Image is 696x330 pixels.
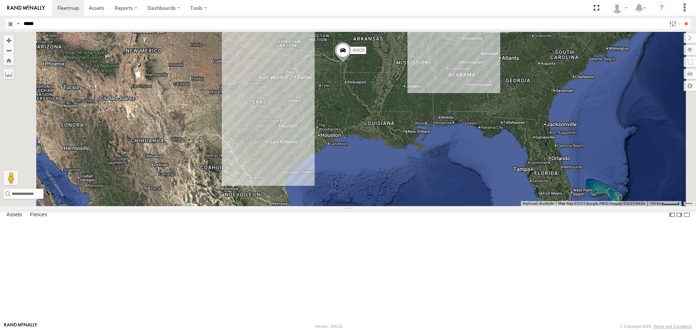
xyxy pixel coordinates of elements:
[683,210,691,220] label: Hide Summary Table
[656,2,667,14] i: ?
[620,324,692,329] div: © Copyright 2025 -
[666,18,682,29] label: Search Filter Options
[654,324,692,329] a: Terms and Conditions
[684,81,696,91] label: Map Settings
[26,210,51,220] label: Fences
[4,171,18,185] button: Drag Pegman onto the map to open Street View
[352,48,364,53] span: 40829
[676,210,683,220] label: Dock Summary Table to the Right
[4,35,14,45] button: Zoom in
[4,45,14,55] button: Zoom out
[7,5,45,11] img: rand-logo.svg
[558,201,645,205] span: Map data ©2025 Google, INEGI Imagery ©2025 NASA
[650,201,662,205] span: 100 km
[609,3,630,13] div: Aurora Salinas
[15,18,21,29] label: Search Query
[4,55,14,65] button: Zoom Home
[523,201,554,206] button: Keyboard shortcuts
[315,324,343,329] div: Version: 308.01
[4,69,14,79] label: Measure
[4,323,37,330] a: Visit our Website
[647,201,681,206] button: Map Scale: 100 km per 44 pixels
[685,202,693,205] a: Terms (opens in new tab)
[668,210,676,220] label: Dock Summary Table to the Left
[3,210,26,220] label: Assets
